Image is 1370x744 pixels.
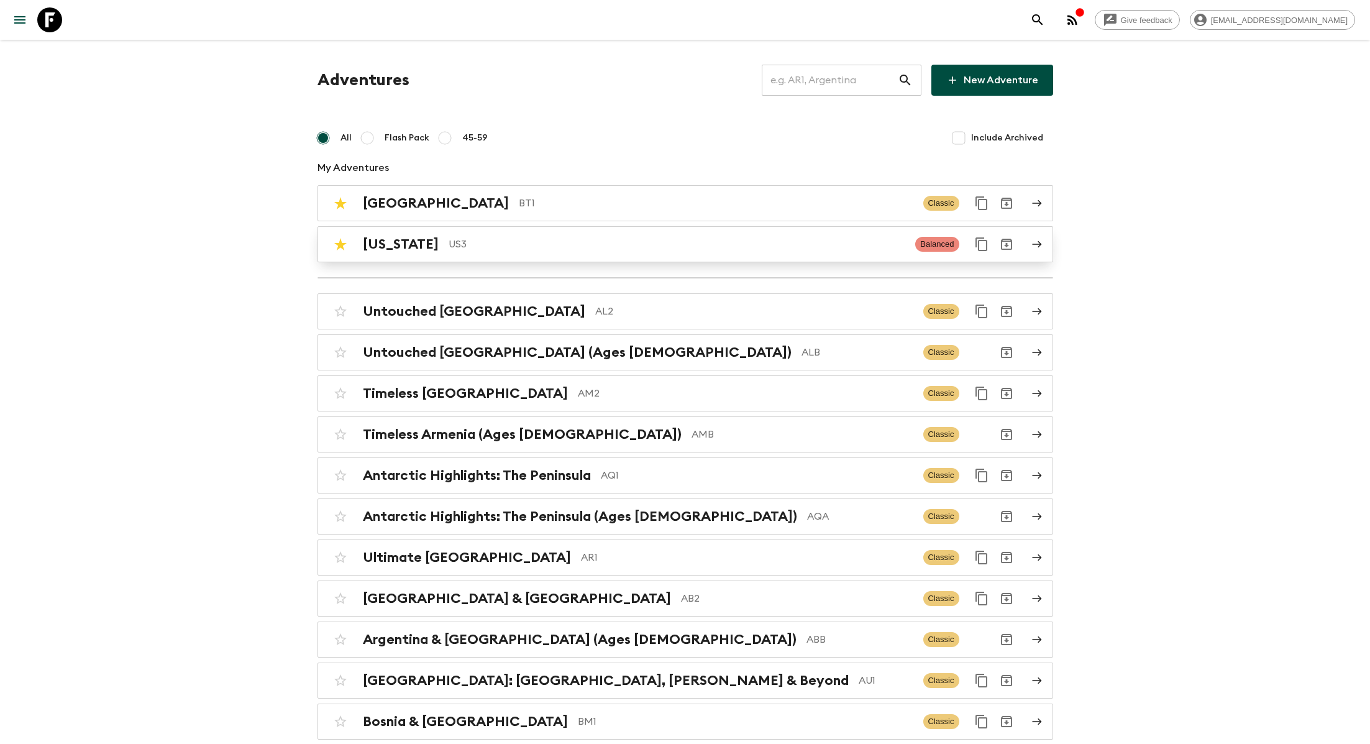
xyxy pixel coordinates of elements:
[317,226,1053,262] a: [US_STATE]US3BalancedDuplicate for 45-59Archive
[969,232,994,257] button: Duplicate for 45-59
[923,304,959,319] span: Classic
[806,632,913,647] p: ABB
[692,427,913,442] p: AMB
[363,508,797,525] h2: Antarctic Highlights: The Peninsula (Ages [DEMOGRAPHIC_DATA])
[923,673,959,688] span: Classic
[1025,7,1050,32] button: search adventures
[363,236,439,252] h2: [US_STATE]
[969,191,994,216] button: Duplicate for 45-59
[969,299,994,324] button: Duplicate for 45-59
[7,7,32,32] button: menu
[923,591,959,606] span: Classic
[762,63,898,98] input: e.g. AR1, Argentina
[923,427,959,442] span: Classic
[681,591,913,606] p: AB2
[340,132,352,144] span: All
[931,65,1053,96] a: New Adventure
[578,386,913,401] p: AM2
[994,463,1019,488] button: Archive
[578,714,913,729] p: BM1
[969,381,994,406] button: Duplicate for 45-59
[519,196,913,211] p: BT1
[462,132,488,144] span: 45-59
[363,385,568,402] h2: Timeless [GEOGRAPHIC_DATA]
[1095,10,1180,30] a: Give feedback
[969,709,994,734] button: Duplicate for 45-59
[363,631,797,648] h2: Argentina & [GEOGRAPHIC_DATA] (Ages [DEMOGRAPHIC_DATA])
[317,663,1053,699] a: [GEOGRAPHIC_DATA]: [GEOGRAPHIC_DATA], [PERSON_NAME] & BeyondAU1ClassicDuplicate for 45-59Archive
[317,375,1053,411] a: Timeless [GEOGRAPHIC_DATA]AM2ClassicDuplicate for 45-59Archive
[317,498,1053,535] a: Antarctic Highlights: The Peninsula (Ages [DEMOGRAPHIC_DATA])AQAClassicArchive
[994,545,1019,570] button: Archive
[363,195,509,211] h2: [GEOGRAPHIC_DATA]
[994,627,1019,652] button: Archive
[363,344,792,361] h2: Untouched [GEOGRAPHIC_DATA] (Ages [DEMOGRAPHIC_DATA])
[449,237,906,252] p: US3
[923,714,959,729] span: Classic
[363,426,682,443] h2: Timeless Armenia (Ages [DEMOGRAPHIC_DATA])
[971,132,1043,144] span: Include Archived
[923,196,959,211] span: Classic
[994,191,1019,216] button: Archive
[994,586,1019,611] button: Archive
[994,232,1019,257] button: Archive
[915,237,959,252] span: Balanced
[581,550,913,565] p: AR1
[994,668,1019,693] button: Archive
[317,68,409,93] h1: Adventures
[317,185,1053,221] a: [GEOGRAPHIC_DATA]BT1ClassicDuplicate for 45-59Archive
[923,345,959,360] span: Classic
[317,704,1053,740] a: Bosnia & [GEOGRAPHIC_DATA]BM1ClassicDuplicate for 45-59Archive
[363,590,671,607] h2: [GEOGRAPHIC_DATA] & [GEOGRAPHIC_DATA]
[994,299,1019,324] button: Archive
[923,386,959,401] span: Classic
[317,416,1053,452] a: Timeless Armenia (Ages [DEMOGRAPHIC_DATA])AMBClassicArchive
[994,422,1019,447] button: Archive
[923,550,959,565] span: Classic
[317,622,1053,658] a: Argentina & [GEOGRAPHIC_DATA] (Ages [DEMOGRAPHIC_DATA])ABBClassicArchive
[969,545,994,570] button: Duplicate for 45-59
[317,334,1053,370] a: Untouched [GEOGRAPHIC_DATA] (Ages [DEMOGRAPHIC_DATA])ALBClassicArchive
[1114,16,1179,25] span: Give feedback
[923,632,959,647] span: Classic
[801,345,913,360] p: ALB
[994,381,1019,406] button: Archive
[969,668,994,693] button: Duplicate for 45-59
[595,304,913,319] p: AL2
[923,468,959,483] span: Classic
[317,457,1053,494] a: Antarctic Highlights: The PeninsulaAQ1ClassicDuplicate for 45-59Archive
[363,303,585,319] h2: Untouched [GEOGRAPHIC_DATA]
[317,160,1053,175] p: My Adventures
[1204,16,1354,25] span: [EMAIL_ADDRESS][DOMAIN_NAME]
[969,586,994,611] button: Duplicate for 45-59
[994,504,1019,529] button: Archive
[363,549,571,566] h2: Ultimate [GEOGRAPHIC_DATA]
[317,293,1053,329] a: Untouched [GEOGRAPHIC_DATA]AL2ClassicDuplicate for 45-59Archive
[807,509,913,524] p: AQA
[994,340,1019,365] button: Archive
[363,673,849,689] h2: [GEOGRAPHIC_DATA]: [GEOGRAPHIC_DATA], [PERSON_NAME] & Beyond
[1190,10,1355,30] div: [EMAIL_ADDRESS][DOMAIN_NAME]
[994,709,1019,734] button: Archive
[969,463,994,488] button: Duplicate for 45-59
[363,467,591,484] h2: Antarctic Highlights: The Peninsula
[859,673,913,688] p: AU1
[317,540,1053,576] a: Ultimate [GEOGRAPHIC_DATA]AR1ClassicDuplicate for 45-59Archive
[923,509,959,524] span: Classic
[363,714,568,730] h2: Bosnia & [GEOGRAPHIC_DATA]
[385,132,429,144] span: Flash Pack
[601,468,913,483] p: AQ1
[317,581,1053,617] a: [GEOGRAPHIC_DATA] & [GEOGRAPHIC_DATA]AB2ClassicDuplicate for 45-59Archive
